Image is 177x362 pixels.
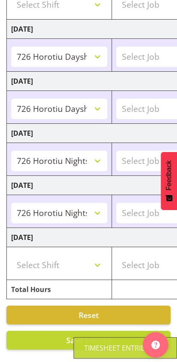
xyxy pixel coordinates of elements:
[84,343,166,353] div: Timesheet Entries Save
[6,306,171,324] button: Reset
[7,280,112,299] td: Total Hours
[165,161,173,190] span: Feedback
[79,310,99,320] span: Reset
[161,152,177,210] button: Feedback - Show survey
[151,341,160,349] img: help-xxl-2.png
[6,331,171,350] button: Save Entries
[66,335,111,345] span: Save Entries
